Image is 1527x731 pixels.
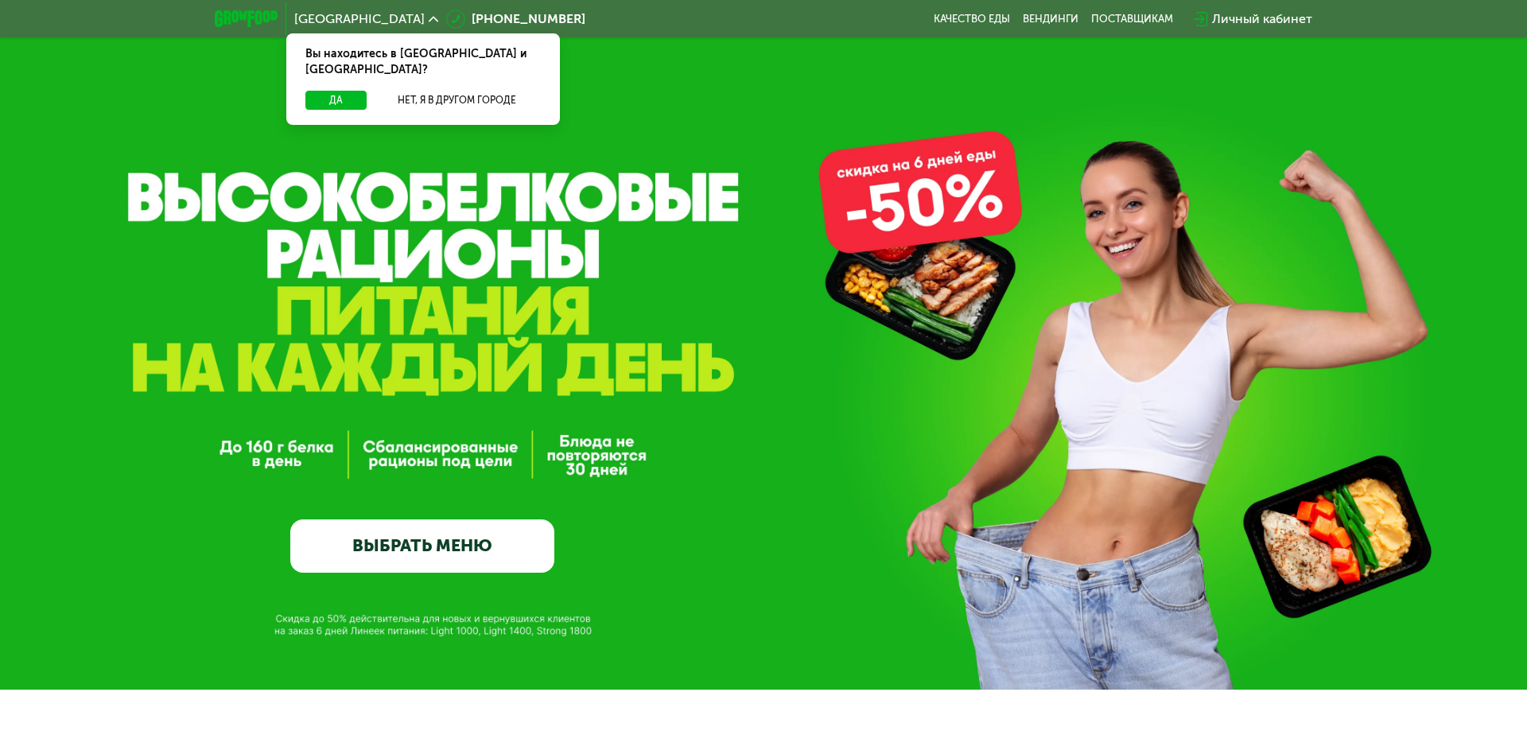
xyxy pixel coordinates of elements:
[294,13,425,25] span: [GEOGRAPHIC_DATA]
[1023,13,1078,25] a: Вендинги
[290,519,554,573] a: ВЫБРАТЬ МЕНЮ
[305,91,367,110] button: Да
[446,10,585,29] a: [PHONE_NUMBER]
[1212,10,1312,29] div: Личный кабинет
[286,33,560,91] div: Вы находитесь в [GEOGRAPHIC_DATA] и [GEOGRAPHIC_DATA]?
[1091,13,1173,25] div: поставщикам
[373,91,541,110] button: Нет, я в другом городе
[934,13,1010,25] a: Качество еды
